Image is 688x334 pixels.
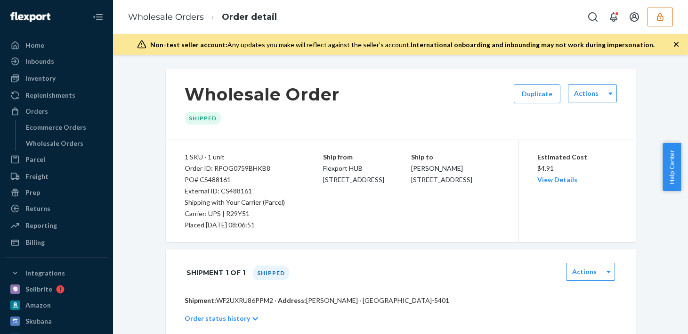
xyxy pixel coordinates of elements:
[537,151,617,185] div: $4.91
[663,143,681,191] button: Help Center
[25,41,44,50] div: Home
[25,91,75,100] div: Replenishments
[25,57,54,66] div: Inbounds
[604,8,623,26] button: Open notifications
[25,188,40,197] div: Prep
[25,221,57,230] div: Reporting
[6,218,107,233] a: Reporting
[514,84,560,103] button: Duplicate
[121,3,284,31] ol: breadcrumbs
[25,155,45,164] div: Parcel
[185,185,285,197] div: External ID: CS488161
[222,12,277,22] a: Order detail
[6,88,107,103] a: Replenishments
[185,208,285,219] p: Carrier: UPS | R29Y51
[323,151,411,163] p: Ship from
[150,41,227,49] span: Non-test seller account:
[627,306,679,329] iframe: Opens a widget where you can chat to one of our agents
[537,151,617,163] p: Estimated Cost
[185,296,216,304] span: Shipment:
[185,174,285,185] div: PO# CS488161
[6,201,107,216] a: Returns
[185,197,285,208] p: Shipping with Your Carrier (Parcel)
[25,284,52,294] div: Sellbrite
[25,317,52,326] div: Skubana
[6,266,107,281] button: Integrations
[185,163,285,174] div: Order ID: RPOG0759BHKB8
[6,152,107,167] a: Parcel
[26,139,83,148] div: Wholesale Orders
[537,175,577,184] a: View Details
[25,74,56,83] div: Inventory
[6,235,107,250] a: Billing
[25,172,49,181] div: Freight
[128,12,204,22] a: Wholesale Orders
[21,120,108,135] a: Ecommerce Orders
[185,84,340,104] h1: Wholesale Order
[186,263,245,283] h1: Shipment 1 of 1
[6,314,107,329] a: Skubana
[21,136,108,151] a: Wholesale Orders
[26,123,86,132] div: Ecommerce Orders
[6,282,107,297] a: Sellbrite
[253,266,289,280] div: Shipped
[583,8,602,26] button: Open Search Box
[411,151,499,163] p: Ship to
[185,296,617,305] p: WF2UXRU86PPM2 · [PERSON_NAME] · [GEOGRAPHIC_DATA]-5401
[411,164,472,184] span: [PERSON_NAME] [STREET_ADDRESS]
[323,164,384,184] span: Flexport HUB [STREET_ADDRESS]
[185,314,250,323] p: Order status history
[89,8,107,26] button: Close Navigation
[25,107,48,116] div: Orders
[6,54,107,69] a: Inbounds
[25,268,65,278] div: Integrations
[6,298,107,313] a: Amazon
[6,104,107,119] a: Orders
[185,112,221,125] div: Shipped
[185,219,285,231] div: Placed [DATE] 08:06:51
[10,12,50,22] img: Flexport logo
[625,8,644,26] button: Open account menu
[411,41,655,49] span: International onboarding and inbounding may not work during impersonation.
[25,204,50,213] div: Returns
[150,40,655,50] div: Any updates you make will reflect against the seller's account.
[572,267,597,276] label: Actions
[6,169,107,184] a: Freight
[25,301,51,310] div: Amazon
[278,296,306,304] span: Address:
[6,71,107,86] a: Inventory
[6,38,107,53] a: Home
[185,151,285,163] div: 1 SKU · 1 unit
[574,89,599,98] label: Actions
[25,238,45,247] div: Billing
[6,185,107,200] a: Prep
